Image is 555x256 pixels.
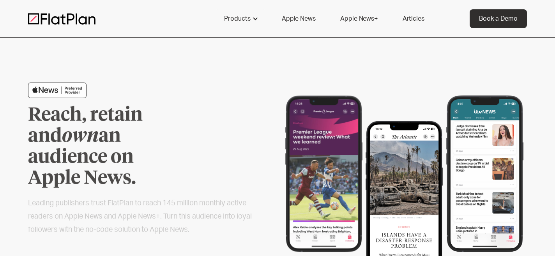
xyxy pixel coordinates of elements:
h1: Reach, retain and an audience on Apple News. [28,105,188,189]
a: Book a Demo [470,9,527,28]
div: Book a Demo [479,14,518,23]
em: own [62,127,99,146]
div: Products [215,9,266,28]
a: Apple News+ [331,9,387,28]
div: Products [224,14,251,23]
h2: Leading publishers trust FlatPlan to reach 145 million monthly active readers on Apple News and A... [28,197,253,237]
a: Articles [393,9,434,28]
a: Apple News [272,9,325,28]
